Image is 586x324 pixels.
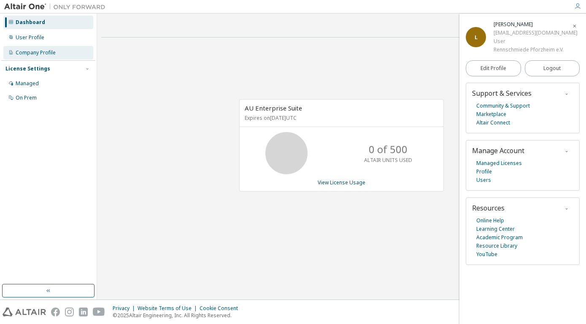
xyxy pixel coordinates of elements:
[476,233,523,242] a: Academic Program
[113,312,243,319] p: © 2025 Altair Engineering, Inc. All Rights Reserved.
[5,65,50,72] div: License Settings
[472,146,524,155] span: Manage Account
[494,46,578,54] div: Rennschmiede Pforzheim e.V.
[476,242,517,250] a: Resource Library
[245,114,436,121] p: Expires on [DATE] UTC
[543,64,561,73] span: Logout
[476,102,530,110] a: Community & Support
[475,34,478,41] span: L
[476,225,515,233] a: Learning Center
[476,176,491,184] a: Users
[65,308,74,316] img: instagram.svg
[364,157,412,164] p: ALTAIR UNITS USED
[369,142,408,157] p: 0 of 500
[16,34,44,41] div: User Profile
[16,19,45,26] div: Dashboard
[525,60,580,76] button: Logout
[113,305,138,312] div: Privacy
[16,80,39,87] div: Managed
[93,308,105,316] img: youtube.svg
[494,20,578,29] div: Lukas Kränzlein
[494,37,578,46] div: User
[476,250,497,259] a: YouTube
[200,305,243,312] div: Cookie Consent
[494,29,578,37] div: [EMAIL_ADDRESS][DOMAIN_NAME]
[3,308,46,316] img: altair_logo.svg
[476,167,492,176] a: Profile
[476,110,506,119] a: Marketplace
[472,203,505,213] span: Resources
[476,119,510,127] a: Altair Connect
[16,49,56,56] div: Company Profile
[472,89,532,98] span: Support & Services
[4,3,110,11] img: Altair One
[16,94,37,101] div: On Prem
[245,104,302,112] span: AU Enterprise Suite
[51,308,60,316] img: facebook.svg
[476,159,522,167] a: Managed Licenses
[138,305,200,312] div: Website Terms of Use
[466,60,521,76] a: Edit Profile
[481,65,506,72] span: Edit Profile
[476,216,504,225] a: Online Help
[318,179,365,186] a: View License Usage
[79,308,88,316] img: linkedin.svg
